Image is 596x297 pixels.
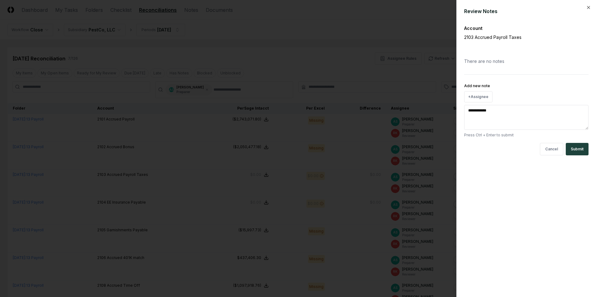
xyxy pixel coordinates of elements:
[464,91,493,102] button: +Assignee
[464,34,567,40] p: 2103 Accrued Payroll Taxes
[464,7,589,15] div: Review Notes
[464,25,589,31] div: Account
[464,132,589,138] p: Press Ctrl + Enter to submit
[540,143,563,155] button: Cancel
[566,143,589,155] button: Submit
[464,53,589,69] div: There are no notes
[464,83,490,88] label: Add new note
